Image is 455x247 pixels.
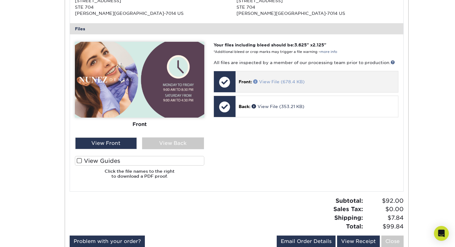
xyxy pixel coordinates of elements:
span: Front: [239,79,252,84]
strong: Total: [346,223,363,230]
h6: Click the file names to the right to download a PDF proof. [75,169,204,184]
span: $0.00 [365,205,404,214]
small: *Additional bleed or crop marks may trigger a file warning – [214,50,337,54]
span: $7.84 [365,214,404,222]
a: View File (353.21 KB) [252,104,304,109]
a: View File (678.4 KB) [253,79,305,84]
span: 2.125 [313,42,324,47]
span: Back: [239,104,250,109]
a: more info [320,50,337,54]
strong: Sales Tax: [333,206,363,212]
div: View Back [142,137,204,149]
strong: Your files including bleed should be: " x " [214,42,326,47]
span: $99.84 [365,222,404,231]
label: View Guides [75,156,204,166]
div: View Front [75,137,137,149]
div: Front [75,118,204,131]
div: Open Intercom Messenger [434,226,449,241]
span: 3.625 [294,42,307,47]
p: All files are inspected by a member of our processing team prior to production. [214,59,398,66]
span: $92.00 [365,197,404,205]
div: Files [70,23,404,34]
strong: Shipping: [334,214,363,221]
strong: Subtotal: [336,197,363,204]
